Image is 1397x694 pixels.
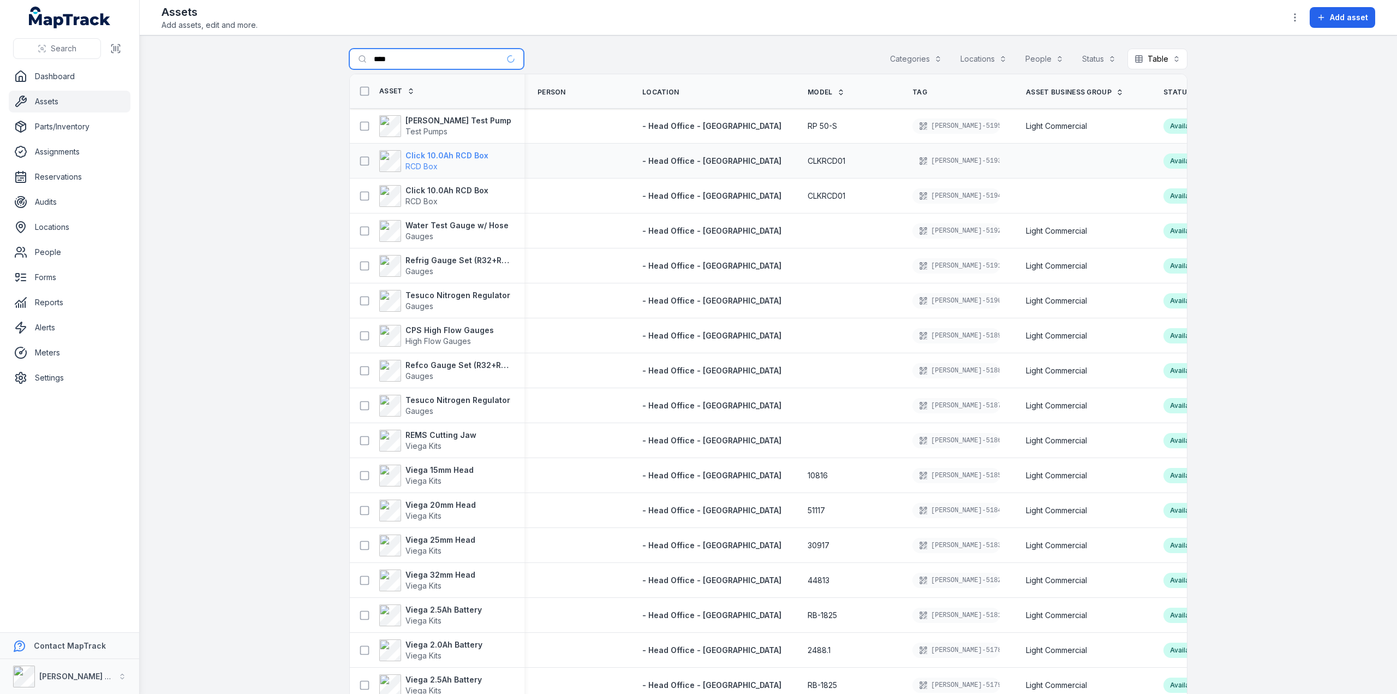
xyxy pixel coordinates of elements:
[912,328,1000,343] div: [PERSON_NAME]-5189
[1163,433,1206,448] div: Available
[642,331,781,340] span: - Head Office - [GEOGRAPHIC_DATA]
[912,538,1000,553] div: [PERSON_NAME]-5183
[405,441,441,450] span: Viega Kits
[1163,678,1206,693] div: Available
[1163,468,1206,483] div: Available
[405,406,433,416] span: Gauges
[1026,540,1087,551] span: Light Commercial
[405,255,511,266] strong: Refrig Gauge Set (R32+R410A+Hoses)
[642,296,781,305] span: - Head Office - [GEOGRAPHIC_DATA]
[912,468,1000,483] div: [PERSON_NAME]-5185
[642,365,781,376] a: - Head Office - [GEOGRAPHIC_DATA]
[642,261,781,270] span: - Head Office - [GEOGRAPHIC_DATA]
[379,430,476,452] a: REMS Cutting JawViega Kits
[642,470,781,481] a: - Head Office - [GEOGRAPHIC_DATA]
[1026,295,1087,306] span: Light Commercial
[9,166,130,188] a: Reservations
[1026,88,1112,97] span: Asset Business Group
[1163,118,1206,134] div: Available
[9,342,130,364] a: Meters
[379,255,511,277] a: Refrig Gauge Set (R32+R410A+Hoses)Gauges
[642,471,781,480] span: - Head Office - [GEOGRAPHIC_DATA]
[642,260,781,271] a: - Head Office - [GEOGRAPHIC_DATA]
[808,575,829,586] span: 44813
[808,470,828,481] span: 10816
[642,226,781,236] a: - Head Office - [GEOGRAPHIC_DATA]
[808,680,837,691] span: RB-1825
[642,436,781,445] span: - Head Office - [GEOGRAPHIC_DATA]
[808,156,845,167] span: CLKRCD01
[1026,400,1087,411] span: Light Commercial
[1163,328,1206,343] div: Available
[642,505,781,516] a: - Head Office - [GEOGRAPHIC_DATA]
[642,610,781,621] a: - Head Office - [GEOGRAPHIC_DATA]
[405,476,441,485] span: Viega Kits
[405,395,510,406] strong: Tesuco Nitrogen Regulator
[808,191,845,201] span: CLKRCD01
[1163,88,1204,97] a: Status
[1026,435,1087,446] span: Light Commercial
[379,360,511,382] a: Refco Gauge Set (R32+R410A+Hoses)Gauges
[379,325,494,347] a: CPS High Flow GaugesHigh Flow Gauges
[379,185,488,207] a: Click 10.0Ah RCD BoxRCD Box
[9,292,130,313] a: Reports
[405,500,476,511] strong: Viega 20mm Head
[9,241,130,263] a: People
[379,220,509,242] a: Water Test Gauge w/ HoseGauges
[405,570,475,580] strong: Viega 32mm Head
[405,150,488,161] strong: Click 10.0Ah RCD Box
[642,541,781,550] span: - Head Office - [GEOGRAPHIC_DATA]
[162,20,258,31] span: Add assets, edit and more.
[379,500,476,521] a: Viega 20mm HeadViega Kits
[1163,153,1206,169] div: Available
[642,156,781,167] a: - Head Office - [GEOGRAPHIC_DATA]
[1330,12,1368,23] span: Add asset
[9,66,130,87] a: Dashboard
[642,330,781,341] a: - Head Office - [GEOGRAPHIC_DATA]
[912,608,1000,623] div: [PERSON_NAME]-5181
[1127,49,1187,69] button: Table
[1026,610,1087,621] span: Light Commercial
[405,546,441,555] span: Viega Kits
[405,197,438,206] span: RCD Box
[538,88,566,97] span: Person
[405,430,476,441] strong: REMS Cutting Jaw
[1026,645,1087,656] span: Light Commercial
[29,7,111,28] a: MapTrack
[1026,505,1087,516] span: Light Commercial
[162,4,258,20] h2: Assets
[642,191,781,200] span: - Head Office - [GEOGRAPHIC_DATA]
[912,363,1000,378] div: [PERSON_NAME]-5188
[405,232,433,241] span: Gauges
[405,127,447,136] span: Test Pumps
[405,266,433,276] span: Gauges
[642,575,781,586] a: - Head Office - [GEOGRAPHIC_DATA]
[379,535,475,556] a: Viega 25mm HeadViega Kits
[912,223,1000,239] div: [PERSON_NAME]-5192
[912,503,1000,518] div: [PERSON_NAME]-5184
[379,87,403,96] span: Asset
[642,226,781,235] span: - Head Office - [GEOGRAPHIC_DATA]
[405,325,494,336] strong: CPS High Flow Gauges
[1163,398,1206,413] div: Available
[808,121,837,132] span: RP 50-S
[405,511,441,520] span: Viega Kits
[405,115,511,126] strong: [PERSON_NAME] Test Pump
[912,678,1000,693] div: [PERSON_NAME]-5179
[1163,88,1192,97] span: Status
[642,295,781,306] a: - Head Office - [GEOGRAPHIC_DATA]
[405,336,471,346] span: High Flow Gauges
[1026,470,1087,481] span: Light Commercial
[642,366,781,375] span: - Head Office - [GEOGRAPHIC_DATA]
[405,360,511,371] strong: Refco Gauge Set (R32+R410A+Hoses)
[642,401,781,410] span: - Head Office - [GEOGRAPHIC_DATA]
[1026,88,1124,97] a: Asset Business Group
[379,290,510,312] a: Tesuco Nitrogen RegulatorGauges
[9,191,130,213] a: Audits
[642,540,781,551] a: - Head Office - [GEOGRAPHIC_DATA]
[405,220,509,231] strong: Water Test Gauge w/ Hose
[642,680,781,690] span: - Head Office - [GEOGRAPHIC_DATA]
[379,465,474,487] a: Viega 15mm HeadViega Kits
[642,576,781,585] span: - Head Office - [GEOGRAPHIC_DATA]
[808,610,837,621] span: RB-1825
